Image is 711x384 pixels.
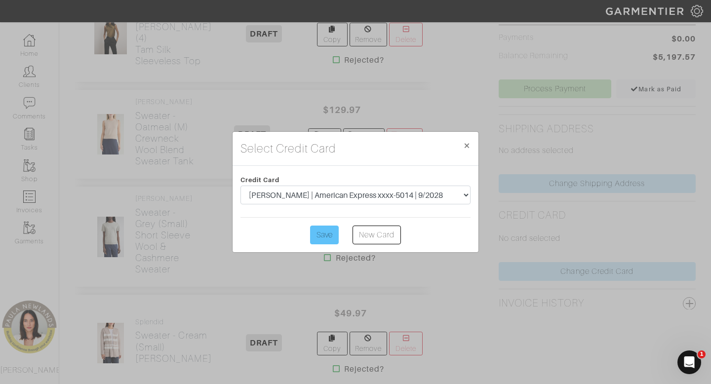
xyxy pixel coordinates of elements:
span: × [463,139,471,152]
h4: Select Credit Card [240,140,336,157]
span: 1 [698,350,706,358]
iframe: Intercom live chat [677,350,701,374]
input: Save [310,226,339,244]
span: Credit Card [240,176,280,184]
a: New Card [353,226,401,244]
